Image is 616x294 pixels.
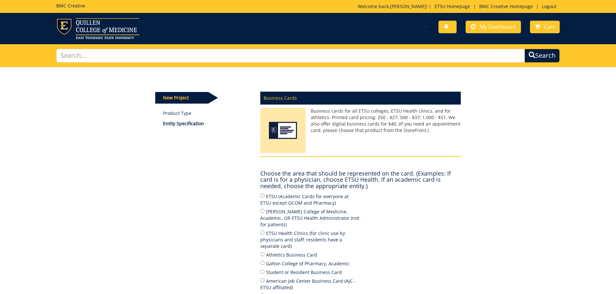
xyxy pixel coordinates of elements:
[260,193,361,206] label: ETSU (Academic Cards for everyone at ETSU except QCOM and Pharmacy)
[524,49,560,63] button: Search
[56,3,85,8] h5: BMC Creative
[260,260,361,267] label: Gatton College of Pharmacy, Academic
[163,120,251,127] p: Entity Specification
[260,277,361,291] label: American Job Center Business Card (AJC - ETSU affiliated)
[476,3,536,9] a: BMC Creative Homepage
[431,3,473,9] a: ETSU Homepage
[163,110,251,117] a: Product Type
[260,252,265,256] input: Athletics Business Card
[260,108,306,156] img: Business Cards
[480,23,516,30] span: My Dashboard
[260,229,361,249] label: ETSU Health Clinics (for clinic use by physicians and staff; residents have a separate card)
[539,3,560,9] a: Logout
[466,21,521,33] a: My Dashboard
[530,21,560,33] a: Cart
[260,208,361,228] label: [PERSON_NAME] College of Medicine, Academic, OR ETSU Health Administrator (not for patients)
[56,18,139,39] img: ETSU logo
[260,261,265,265] input: Gatton College of Pharmacy, Academic
[56,49,525,63] input: Search...
[260,269,265,274] input: Student or Resident Business Card
[260,92,461,105] p: Business Cards
[358,3,560,10] p: Welcome back, ! | | |
[260,209,265,213] input: [PERSON_NAME] College of Medicine, Academic, OR ETSU Health Administrator (not for patients)
[260,194,265,198] input: ETSU (Academic Cards for everyone at ETSU except QCOM and Pharmacy)
[544,23,555,30] span: Cart
[260,108,461,134] p: Business cards for all ETSU colleges, ETSU Health clinics, and for athletics. Printed card pricin...
[260,278,265,282] input: American Job Center Business Card (AJC - ETSU affiliated)
[260,230,265,235] input: ETSU Health Clinics (for clinic use by physicians and staff; residents have a separate card)
[155,92,208,104] p: New Project
[390,3,426,9] a: [PERSON_NAME]
[260,269,361,276] label: Student or Resident Business Card
[260,251,361,258] label: Athletics Business Card
[260,170,461,189] h4: Choose the area that should be represented on the card. (Examples: If card is for a physician, ch...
